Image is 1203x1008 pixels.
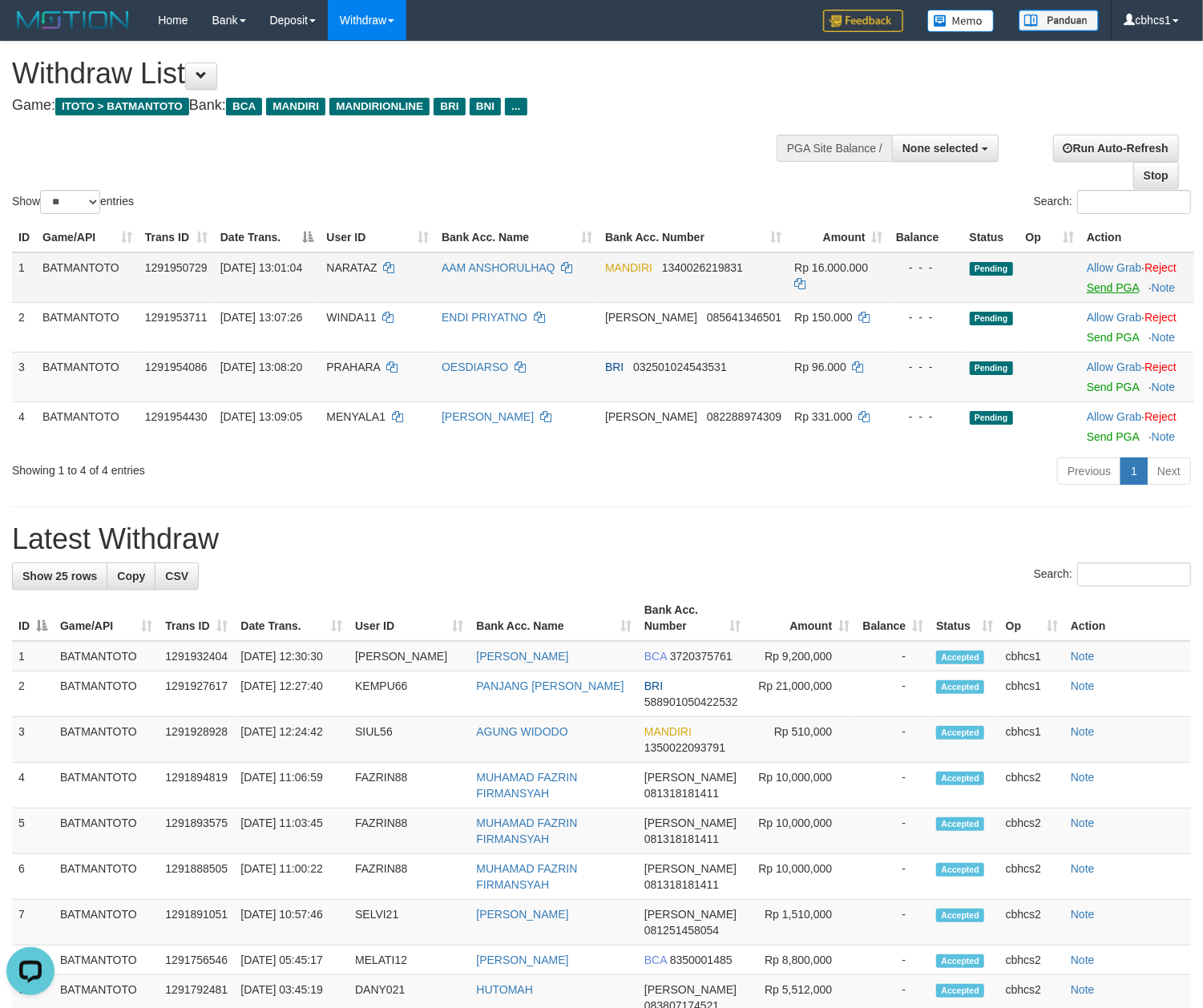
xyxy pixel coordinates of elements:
a: [PERSON_NAME] [442,410,534,423]
td: cbhcs2 [999,900,1064,946]
td: BATMANTOTO [54,808,159,854]
td: Rp 8,800,000 [748,946,857,975]
span: Pending [970,262,1013,276]
td: cbhcs1 [999,641,1064,671]
a: Note [1071,954,1095,966]
td: cbhcs2 [999,763,1064,808]
td: FAZRIN88 [349,763,470,808]
span: ITOTO > BATMANTOTO [55,98,189,115]
td: - [856,763,930,808]
span: Copy 032501024543531 to clipboard [633,361,727,373]
span: BCA [644,650,667,663]
div: PGA Site Balance / [777,135,892,162]
span: Copy 3720375761 to clipboard [670,650,733,663]
a: Note [1071,725,1095,738]
span: Accepted [936,817,984,831]
td: 1291893575 [159,808,234,854]
span: Copy 081318181411 to clipboard [644,787,719,800]
td: BATMANTOTO [36,252,139,303]
a: Allow Grab [1087,361,1141,373]
a: AGUNG WIDODO [476,725,567,738]
td: [DATE] 05:45:17 [234,946,349,975]
th: User ID: activate to sort column ascending [349,595,470,641]
td: - [856,641,930,671]
td: [DATE] 11:00:22 [234,854,349,900]
label: Search: [1034,190,1191,214]
div: - - - [896,409,957,425]
th: User ID: activate to sort column ascending [320,223,435,252]
a: OESDIARSO [442,361,508,373]
a: Allow Grab [1087,410,1141,423]
span: Copy 082288974309 to clipboard [707,410,781,423]
span: · [1087,361,1144,373]
td: 1 [12,641,54,671]
a: Show 25 rows [12,562,107,590]
a: Note [1071,679,1095,692]
td: · [1080,401,1194,451]
td: - [856,717,930,763]
span: [DATE] 13:07:26 [220,311,302,324]
a: Send PGA [1087,331,1139,344]
th: Game/API: activate to sort column ascending [54,595,159,641]
th: Status: activate to sort column ascending [930,595,999,641]
td: 3 [12,717,54,763]
a: [PERSON_NAME] [476,954,568,966]
img: panduan.png [1019,10,1099,31]
td: [PERSON_NAME] [349,641,470,671]
span: Rp 16.000.000 [794,261,868,274]
a: CSV [155,562,199,590]
span: Copy 8350001485 to clipboard [670,954,733,966]
span: [PERSON_NAME] [644,816,737,829]
select: Showentries [40,190,100,214]
a: Send PGA [1087,381,1139,393]
span: Pending [970,411,1013,425]
a: Send PGA [1087,281,1139,294]
span: BNI [470,98,501,115]
td: BATMANTOTO [54,763,159,808]
span: 1291954430 [145,410,208,423]
td: Rp 21,000,000 [748,671,857,717]
a: Note [1071,983,1095,996]
td: BATMANTOTO [54,854,159,900]
span: [PERSON_NAME] [644,862,737,875]
span: MANDIRI [266,98,325,115]
div: - - - [896,359,957,375]
span: Copy [117,570,145,583]
td: 1291888505 [159,854,234,900]
a: MUHAMAD FAZRIN FIRMANSYAH [476,816,577,845]
h1: Withdraw List [12,58,786,90]
span: Copy 085641346501 to clipboard [707,311,781,324]
span: BCA [226,98,262,115]
a: Run Auto-Refresh [1053,135,1179,162]
th: Trans ID: activate to sort column ascending [159,595,234,641]
td: - [856,900,930,946]
th: Op: activate to sort column ascending [1019,223,1080,252]
a: Stop [1133,162,1179,189]
td: · [1080,252,1194,303]
span: 1291954086 [145,361,208,373]
td: SELVI21 [349,900,470,946]
td: BATMANTOTO [54,946,159,975]
span: Copy 081318181411 to clipboard [644,833,719,845]
td: 6 [12,854,54,900]
td: BATMANTOTO [36,401,139,451]
td: · [1080,302,1194,352]
a: [PERSON_NAME] [476,908,568,921]
td: cbhcs1 [999,671,1064,717]
td: 2 [12,671,54,717]
span: [DATE] 13:08:20 [220,361,302,373]
span: Copy 1350022093791 to clipboard [644,741,725,754]
td: [DATE] 12:24:42 [234,717,349,763]
td: BATMANTOTO [54,641,159,671]
a: Next [1147,458,1191,485]
span: [PERSON_NAME] [605,410,697,423]
span: Copy 1340026219831 to clipboard [662,261,743,274]
td: 1291927617 [159,671,234,717]
td: BATMANTOTO [54,671,159,717]
a: HUTOMAH [476,983,533,996]
span: [DATE] 13:01:04 [220,261,302,274]
a: Reject [1144,261,1177,274]
a: Reject [1144,410,1177,423]
td: BATMANTOTO [36,302,139,352]
td: FAZRIN88 [349,854,470,900]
